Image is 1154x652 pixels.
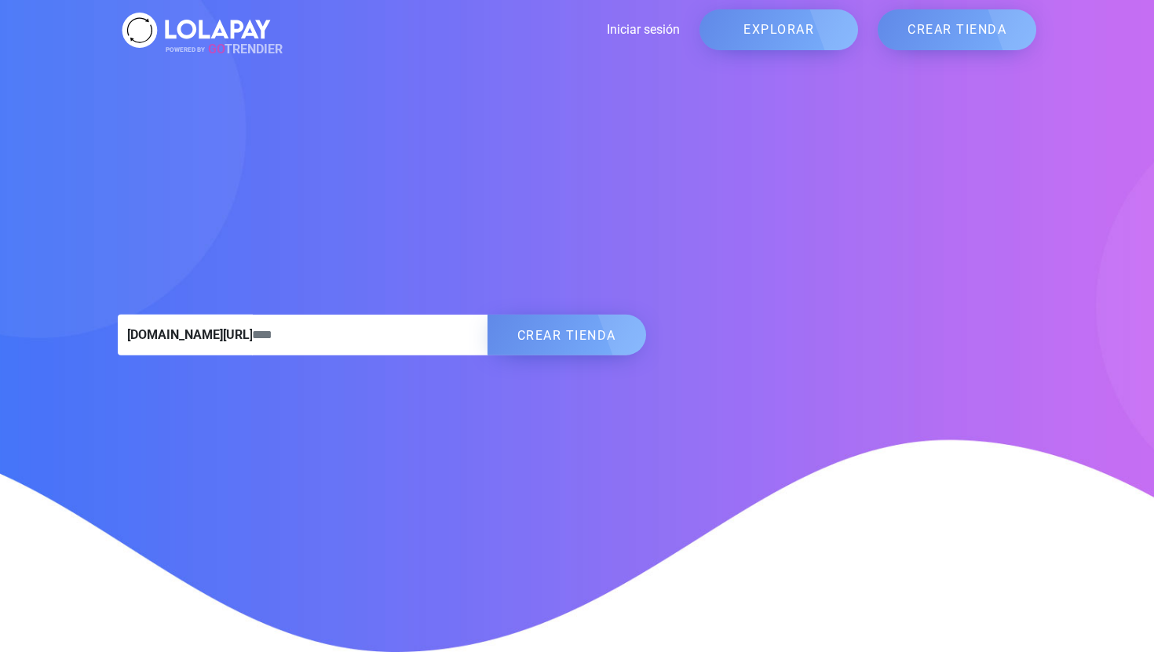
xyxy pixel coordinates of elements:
a: CREAR TIENDA [878,9,1036,50]
a: Iniciar sesión [275,20,680,39]
span: TRENDIER [166,40,283,59]
span: GO [208,42,225,56]
span: POWERED BY [166,46,205,53]
span: [DOMAIN_NAME][URL] [118,315,253,355]
button: CREAR TIENDA [488,315,646,355]
a: EXPLORAR [699,9,858,50]
img: logo_white.svg [118,8,275,53]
